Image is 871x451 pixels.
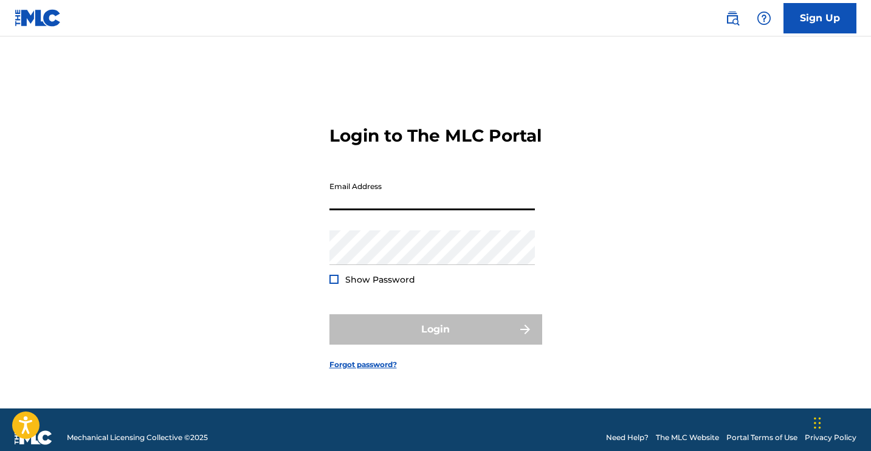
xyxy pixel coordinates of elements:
img: MLC Logo [15,9,61,27]
a: Forgot password? [329,359,397,370]
a: Need Help? [606,432,649,443]
img: search [725,11,740,26]
img: logo [15,430,52,445]
a: Public Search [720,6,745,30]
a: Sign Up [783,3,856,33]
div: Help [752,6,776,30]
span: Mechanical Licensing Collective © 2025 [67,432,208,443]
div: Drag [814,405,821,441]
span: Show Password [345,274,415,285]
h3: Login to The MLC Portal [329,125,542,146]
a: The MLC Website [656,432,719,443]
img: help [757,11,771,26]
a: Privacy Policy [805,432,856,443]
a: Portal Terms of Use [726,432,797,443]
iframe: Chat Widget [810,393,871,451]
